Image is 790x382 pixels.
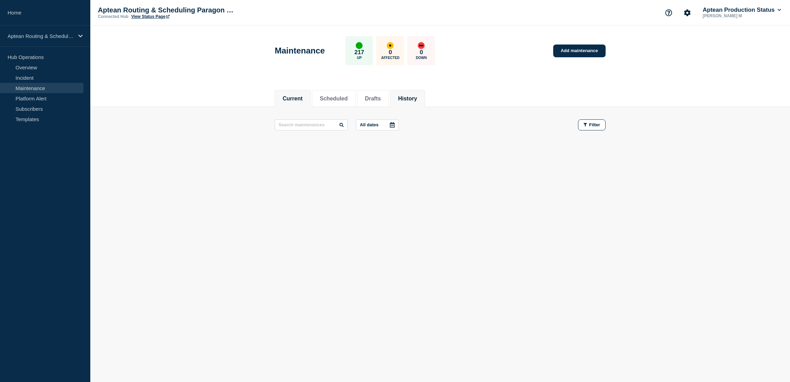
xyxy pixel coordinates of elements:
p: All dates [360,122,378,127]
button: History [398,96,417,102]
input: Search maintenances [275,119,348,130]
p: Aptean Routing & Scheduling Paragon Edition [8,33,74,39]
div: up [356,42,363,49]
p: Up [357,56,362,60]
button: Account settings [680,6,695,20]
h1: Maintenance [275,46,325,56]
p: 217 [354,49,364,56]
p: [PERSON_NAME] M [701,13,773,18]
span: Filter [589,122,600,127]
a: Add maintenance [553,45,606,57]
p: Aptean Routing & Scheduling Paragon Edition [98,6,236,14]
button: Drafts [365,96,381,102]
p: 0 [420,49,423,56]
p: Affected [381,56,399,60]
button: All dates [356,119,399,130]
p: Connected Hub [98,14,129,19]
p: Down [416,56,427,60]
a: View Status Page [131,14,170,19]
p: 0 [389,49,392,56]
button: Current [283,96,303,102]
button: Filter [578,119,606,130]
div: affected [387,42,394,49]
div: down [418,42,425,49]
button: Support [661,6,676,20]
button: Scheduled [320,96,348,102]
button: Aptean Production Status [701,7,782,13]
